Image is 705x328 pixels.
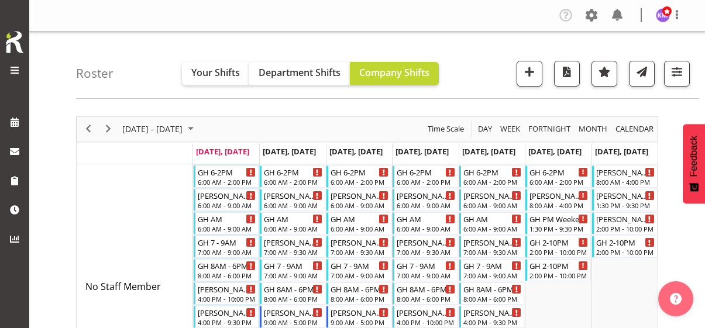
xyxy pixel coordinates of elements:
[249,62,350,85] button: Department Shifts
[463,201,522,210] div: 6:00 AM - 9:00 AM
[393,236,458,258] div: No Staff Member"s event - Gabriel 7-9.30am Begin From Thursday, August 14, 2025 at 7:00:00 AM GMT...
[198,294,256,303] div: 4:00 PM - 10:00 PM
[596,189,655,201] div: [PERSON_NAME] 1:30-9:30
[331,213,389,225] div: GH AM
[264,306,322,318] div: [PERSON_NAME]
[194,236,259,258] div: No Staff Member"s event - GH 7 - 9AM Begin From Monday, August 11, 2025 at 7:00:00 AM GMT+12:00 E...
[427,122,465,136] span: Time Scale
[198,260,256,271] div: GH 8AM - 6PM
[397,236,455,248] div: [PERSON_NAME] 7-9.30am
[198,201,256,210] div: 6:00 AM - 9:00 AM
[260,306,325,328] div: No Staff Member"s event - Gabriel Admin Begin From Tuesday, August 12, 2025 at 9:00:00 AM GMT+12:...
[527,122,573,136] button: Fortnight
[329,146,383,157] span: [DATE], [DATE]
[596,166,655,178] div: [PERSON_NAME] 8-4pm weekend
[264,294,322,303] div: 8:00 AM - 6:00 PM
[463,166,522,178] div: GH 6-2PM
[463,317,522,327] div: 4:00 PM - 9:30 PM
[689,136,699,177] span: Feedback
[459,306,525,328] div: No Staff Member"s event - Gabriel PM Begin From Friday, August 15, 2025 at 4:00:00 PM GMT+12:00 E...
[459,165,525,188] div: No Staff Member"s event - GH 6-2PM Begin From Friday, August 15, 2025 at 6:00:00 AM GMT+12:00 End...
[683,124,705,203] button: Feedback - Show survey
[121,122,199,136] button: August 2025
[101,122,116,136] button: Next
[426,122,466,136] button: Time Scale
[463,177,522,187] div: 6:00 AM - 2:00 PM
[198,306,256,318] div: [PERSON_NAME] PM
[670,293,682,305] img: help-xxl-2.png
[264,236,322,248] div: [PERSON_NAME] 7-9.30am
[529,247,588,257] div: 2:00 PM - 10:00 PM
[198,247,256,257] div: 7:00 AM - 9:00 AM
[3,29,26,55] img: Rosterit icon logo
[198,189,256,201] div: [PERSON_NAME] 6-9
[614,122,655,136] span: calendar
[629,61,655,87] button: Send a list of all shifts for the selected filtered period to all rostered employees.
[393,189,458,211] div: No Staff Member"s event - Gabriel 6-9 Begin From Thursday, August 14, 2025 at 6:00:00 AM GMT+12:0...
[393,282,458,305] div: No Staff Member"s event - GH 8AM - 6PM Begin From Thursday, August 14, 2025 at 8:00:00 AM GMT+12:...
[459,189,525,211] div: No Staff Member"s event - Gabriel 6-9 Begin From Friday, August 15, 2025 at 6:00:00 AM GMT+12:00 ...
[462,146,515,157] span: [DATE], [DATE]
[529,166,588,178] div: GH 6-2PM
[85,280,161,293] span: No Staff Member
[198,213,256,225] div: GH AM
[477,122,493,136] span: Day
[331,189,389,201] div: [PERSON_NAME] 6-9
[463,294,522,303] div: 8:00 AM - 6:00 PM
[498,122,522,136] button: Timeline Week
[397,247,455,257] div: 7:00 AM - 9:30 AM
[499,122,521,136] span: Week
[397,189,455,201] div: [PERSON_NAME] 6-9
[664,61,690,87] button: Filter Shifts
[463,247,522,257] div: 7:00 AM - 9:30 AM
[264,189,322,201] div: [PERSON_NAME] 6-9
[397,213,455,225] div: GH AM
[459,282,525,305] div: No Staff Member"s event - GH 8AM - 6PM Begin From Friday, August 15, 2025 at 8:00:00 AM GMT+12:00...
[98,117,118,141] div: next period
[596,213,655,225] div: [PERSON_NAME] 2-10 weekend
[592,189,658,211] div: No Staff Member"s event - Gabriel 1:30-9:30 Begin From Sunday, August 17, 2025 at 1:30:00 PM GMT+...
[326,282,392,305] div: No Staff Member"s event - GH 8AM - 6PM Begin From Wednesday, August 13, 2025 at 8:00:00 AM GMT+12...
[194,165,259,188] div: No Staff Member"s event - GH 6-2PM Begin From Monday, August 11, 2025 at 6:00:00 AM GMT+12:00 End...
[656,8,670,22] img: kelly-morgan6119.jpg
[331,236,389,248] div: [PERSON_NAME] 7-9.30am
[331,177,389,187] div: 6:00 AM - 2:00 PM
[528,146,582,157] span: [DATE], [DATE]
[85,279,161,294] a: No Staff Member
[194,189,259,211] div: No Staff Member"s event - Gabriel 6-9 Begin From Monday, August 11, 2025 at 6:00:00 AM GMT+12:00 ...
[182,62,249,85] button: Your Shifts
[331,271,389,280] div: 7:00 AM - 9:00 AM
[326,306,392,328] div: No Staff Member"s event - Gabriel Admin Begin From Wednesday, August 13, 2025 at 9:00:00 AM GMT+1...
[118,117,201,141] div: August 11 - 17, 2025
[596,201,655,210] div: 1:30 PM - 9:30 PM
[525,212,591,234] div: No Staff Member"s event - GH PM Weekend Begin From Saturday, August 16, 2025 at 1:30:00 PM GMT+12...
[463,283,522,295] div: GH 8AM - 6PM
[264,317,322,327] div: 9:00 AM - 5:00 PM
[592,212,658,234] div: No Staff Member"s event - Gabriel 2-10 weekend Begin From Sunday, August 17, 2025 at 2:00:00 PM G...
[264,283,322,295] div: GH 8AM - 6PM
[592,236,658,258] div: No Staff Member"s event - GH 2-10PM Begin From Sunday, August 17, 2025 at 2:00:00 PM GMT+12:00 En...
[76,67,114,80] h4: Roster
[459,259,525,281] div: No Staff Member"s event - GH 7 - 9AM Begin From Friday, August 15, 2025 at 7:00:00 AM GMT+12:00 E...
[397,224,455,233] div: 6:00 AM - 9:00 AM
[264,166,322,178] div: GH 6-2PM
[397,166,455,178] div: GH 6-2PM
[260,236,325,258] div: No Staff Member"s event - Gabriel 7-9.30am Begin From Tuesday, August 12, 2025 at 7:00:00 AM GMT+...
[577,122,608,136] span: Month
[554,61,580,87] button: Download a PDF of the roster according to the set date range.
[525,236,591,258] div: No Staff Member"s event - GH 2-10PM Begin From Saturday, August 16, 2025 at 2:00:00 PM GMT+12:00 ...
[463,271,522,280] div: 7:00 AM - 9:00 AM
[397,306,455,318] div: [PERSON_NAME] PM
[596,224,655,233] div: 2:00 PM - 10:00 PM
[260,189,325,211] div: No Staff Member"s event - Gabriel 6-9 Begin From Tuesday, August 12, 2025 at 6:00:00 AM GMT+12:00...
[331,201,389,210] div: 6:00 AM - 9:00 AM
[614,122,656,136] button: Month
[529,201,588,210] div: 8:00 AM - 4:00 PM
[121,122,184,136] span: [DATE] - [DATE]
[529,189,588,201] div: [PERSON_NAME] 8-4pm weekend
[264,271,322,280] div: 7:00 AM - 9:00 AM
[194,282,259,305] div: No Staff Member"s event - Gabriel PM Begin From Monday, August 11, 2025 at 4:00:00 PM GMT+12:00 E...
[463,236,522,248] div: [PERSON_NAME] 7-9.30am
[525,165,591,188] div: No Staff Member"s event - GH 6-2PM Begin From Saturday, August 16, 2025 at 6:00:00 AM GMT+12:00 E...
[397,294,455,303] div: 8:00 AM - 6:00 PM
